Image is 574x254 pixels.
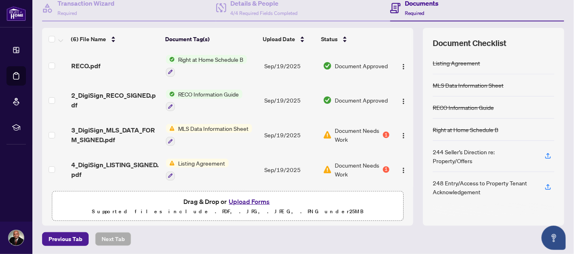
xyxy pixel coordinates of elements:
span: Document Approved [335,96,388,105]
button: Logo [397,163,410,176]
span: Drag & Drop orUpload FormsSupported files include .PDF, .JPG, .JPEG, .PNG under25MB [52,191,403,221]
th: Document Tag(s) [162,28,259,50]
img: Document Status [323,130,332,139]
span: Status [321,35,338,44]
button: Next Tab [95,232,131,246]
button: Logo [397,94,410,107]
span: Drag & Drop or [183,196,272,207]
span: RECO Information Guide [175,90,242,99]
span: Required [57,10,77,16]
span: 4/4 Required Fields Completed [230,10,298,16]
th: Upload Date [259,28,318,50]
span: Listing Agreement [175,159,229,168]
button: Open asap [542,226,566,250]
span: MLS Data Information Sheet [175,124,252,133]
img: Logo [400,98,407,105]
span: Document Approved [335,61,388,70]
td: Sep/19/2025 [261,152,320,187]
span: RECO.pdf [71,61,100,71]
span: Document Checklist [433,38,506,49]
img: Logo [400,132,407,139]
th: (6) File Name [68,28,162,50]
button: Upload Forms [227,196,272,207]
span: (6) File Name [71,35,106,44]
th: Status [318,28,391,50]
span: Right at Home Schedule B [175,55,247,64]
button: Logo [397,128,410,141]
div: RECO Information Guide [433,103,494,112]
button: Status IconRECO Information Guide [166,90,242,111]
div: Listing Agreement [433,59,480,67]
img: Document Status [323,61,332,70]
img: Status Icon [166,55,175,64]
div: 244 Seller’s Direction re: Property/Offers [433,147,535,165]
button: Status IconListing Agreement [166,159,229,181]
span: Upload Date [263,35,295,44]
img: Document Status [323,165,332,174]
img: Status Icon [166,124,175,133]
div: 1 [383,166,389,173]
span: Document Needs Work [335,126,382,144]
img: logo [6,6,26,21]
img: Profile Icon [9,230,24,246]
span: 4_DigiSign_LISTING_SIGNED.pdf [71,160,159,179]
td: Sep/19/2025 [261,48,320,83]
button: Previous Tab [42,232,89,246]
button: Status IconMLS Data Information Sheet [166,124,252,146]
img: Logo [400,167,407,174]
div: 248 Entry/Access to Property Tenant Acknowledgement [433,178,535,196]
span: 2_DigiSign_RECO_SIGNED.pdf [71,90,159,110]
img: Status Icon [166,159,175,168]
div: MLS Data Information Sheet [433,81,504,90]
button: Logo [397,59,410,72]
button: Status IconRight at Home Schedule B [166,55,247,77]
p: Supported files include .PDF, .JPG, .JPEG, .PNG under 25 MB [57,207,398,216]
div: Right at Home Schedule B [433,125,498,134]
img: Document Status [323,96,332,105]
td: Sep/19/2025 [261,83,320,118]
span: Previous Tab [49,233,82,246]
div: 1 [383,132,389,138]
span: 3_DigiSign_MLS_DATA_FORM_SIGNED.pdf [71,125,159,145]
span: Required [405,10,424,16]
span: Document Needs Work [335,161,382,178]
img: Logo [400,63,407,70]
img: Status Icon [166,90,175,99]
td: Sep/19/2025 [261,118,320,152]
